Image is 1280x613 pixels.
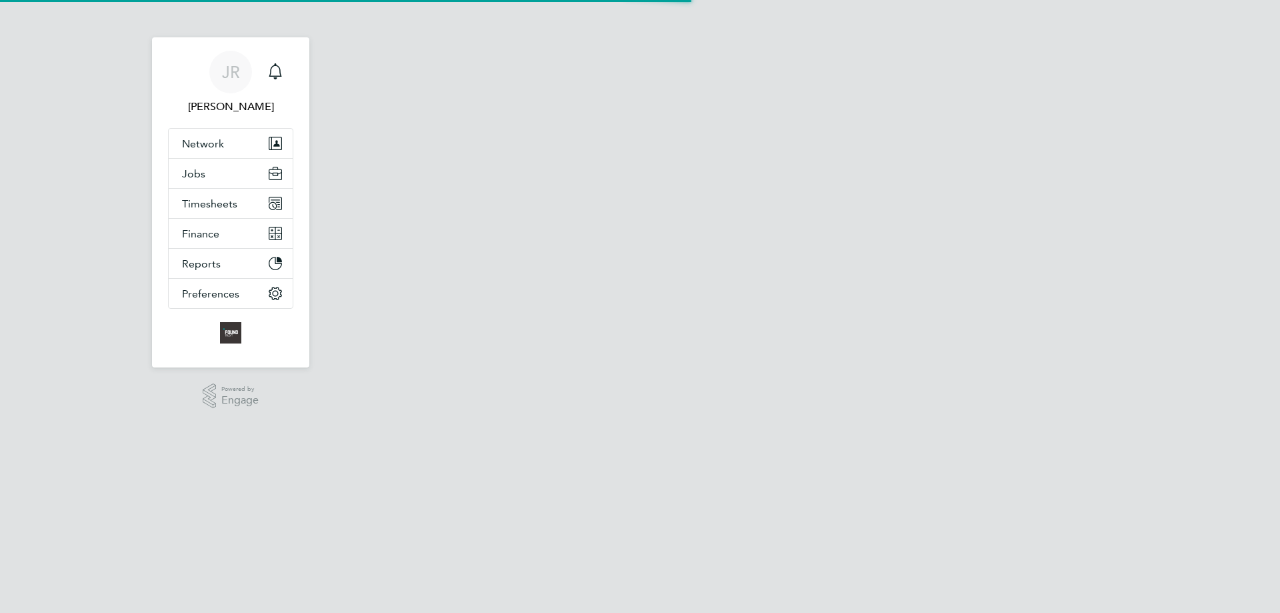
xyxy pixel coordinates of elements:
button: Timesheets [169,189,293,218]
span: James Rogers [168,99,293,115]
span: Finance [182,227,219,240]
button: Reports [169,249,293,278]
button: Jobs [169,159,293,188]
span: Timesheets [182,197,237,210]
span: Powered by [221,384,259,395]
a: JR[PERSON_NAME] [168,51,293,115]
span: JR [222,63,240,81]
span: Engage [221,395,259,406]
span: Network [182,137,224,150]
a: Powered byEngage [203,384,259,409]
a: Go to home page [168,322,293,344]
button: Preferences [169,279,293,308]
span: Reports [182,257,221,270]
nav: Main navigation [152,37,309,368]
span: Jobs [182,167,205,180]
span: Preferences [182,287,239,300]
img: foundtalent-logo-retina.png [220,322,241,344]
button: Network [169,129,293,158]
button: Finance [169,219,293,248]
